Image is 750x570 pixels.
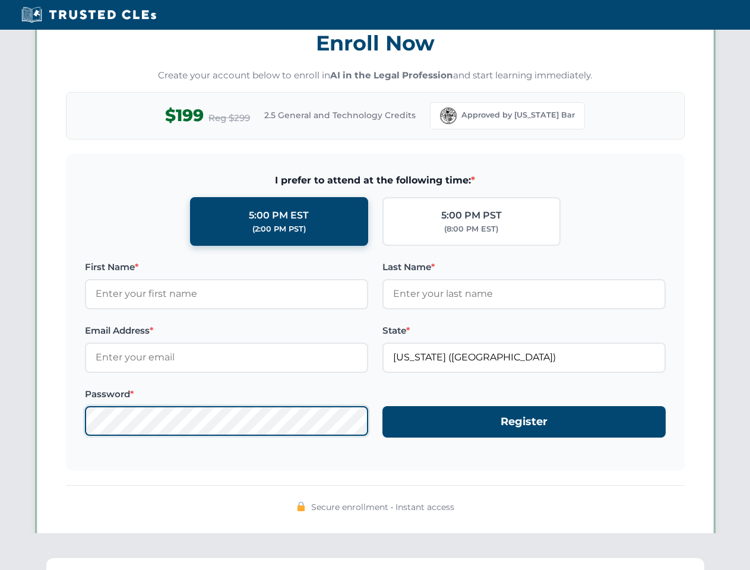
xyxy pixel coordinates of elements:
[440,107,457,124] img: Florida Bar
[66,69,685,83] p: Create your account below to enroll in and start learning immediately.
[461,109,575,121] span: Approved by [US_STATE] Bar
[249,208,309,223] div: 5:00 PM EST
[296,502,306,511] img: 🔒
[382,260,666,274] label: Last Name
[441,208,502,223] div: 5:00 PM PST
[382,343,666,372] input: Florida (FL)
[208,111,250,125] span: Reg $299
[85,173,666,188] span: I prefer to attend at the following time:
[330,69,453,81] strong: AI in the Legal Profession
[382,324,666,338] label: State
[165,102,204,129] span: $199
[85,343,368,372] input: Enter your email
[66,24,685,62] h3: Enroll Now
[264,109,416,122] span: 2.5 General and Technology Credits
[311,501,454,514] span: Secure enrollment • Instant access
[18,6,160,24] img: Trusted CLEs
[85,260,368,274] label: First Name
[382,406,666,438] button: Register
[444,223,498,235] div: (8:00 PM EST)
[382,279,666,309] input: Enter your last name
[85,279,368,309] input: Enter your first name
[85,324,368,338] label: Email Address
[252,223,306,235] div: (2:00 PM PST)
[85,387,368,401] label: Password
